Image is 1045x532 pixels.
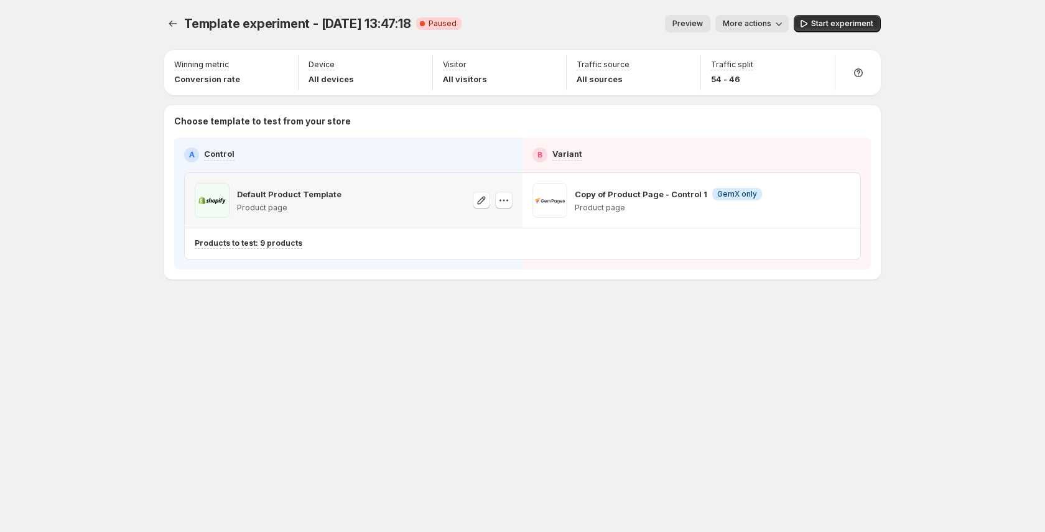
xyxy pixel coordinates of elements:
p: Product page [575,203,762,213]
button: More actions [715,15,789,32]
h2: B [537,150,542,160]
img: Copy of Product Page - Control 1 [532,183,567,218]
button: Start experiment [794,15,881,32]
p: Choose template to test from your store [174,115,871,128]
p: Device [309,60,335,70]
span: Preview [672,19,703,29]
span: More actions [723,19,771,29]
p: Copy of Product Page - Control 1 [575,188,707,200]
img: Default Product Template [195,183,230,218]
button: Preview [665,15,710,32]
p: Conversion rate [174,73,240,85]
p: All sources [577,73,629,85]
span: GemX only [717,189,757,199]
h2: A [189,150,195,160]
p: All devices [309,73,354,85]
p: Traffic source [577,60,629,70]
button: Experiments [164,15,182,32]
p: Product page [237,203,341,213]
p: Control [204,147,235,160]
p: Winning metric [174,60,229,70]
p: Default Product Template [237,188,341,200]
p: 54 - 46 [711,73,753,85]
p: Variant [552,147,582,160]
p: Products to test: 9 products [195,238,302,248]
span: Template experiment - [DATE] 13:47:18 [184,16,411,31]
p: All visitors [443,73,487,85]
span: Start experiment [811,19,873,29]
p: Visitor [443,60,467,70]
span: Paused [429,19,457,29]
p: Traffic split [711,60,753,70]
